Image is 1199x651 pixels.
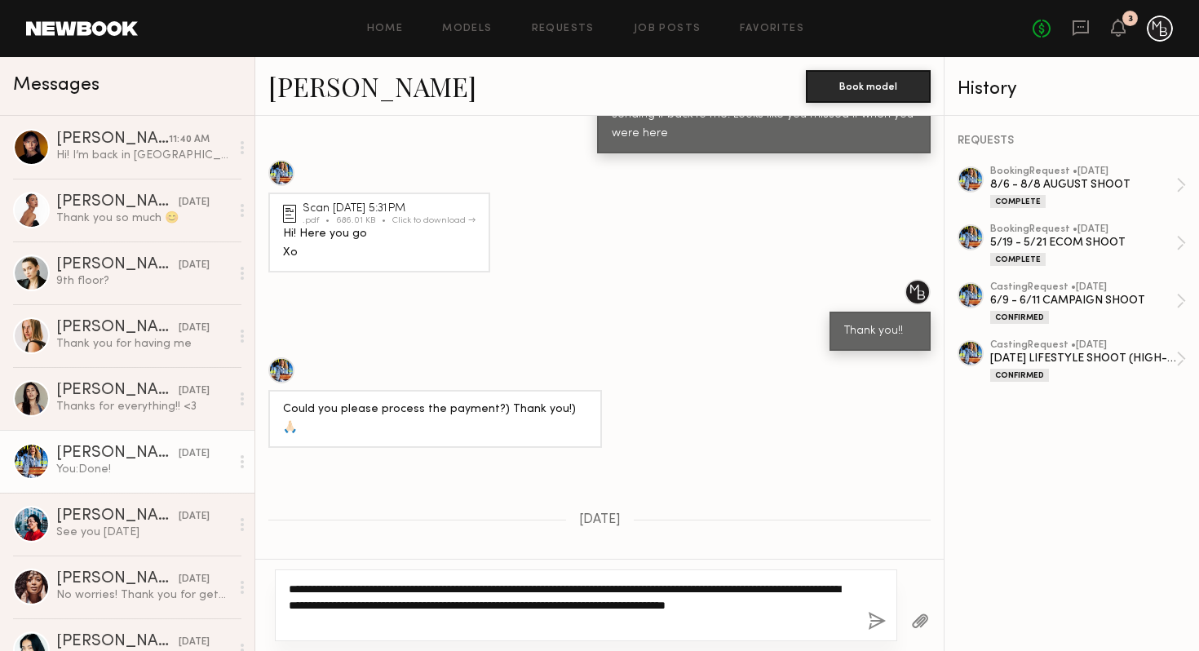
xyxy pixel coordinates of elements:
div: Hi! I’m back in [GEOGRAPHIC_DATA] and open to work and new projects! Feel free to reach out if yo... [56,148,230,163]
div: 9th floor? [56,273,230,289]
div: 8/6 - 8/8 AUGUST SHOOT [990,177,1176,193]
div: [PERSON_NAME] [56,131,169,148]
div: [DATE] [179,509,210,525]
a: Book model [806,78,931,92]
div: Confirmed [990,369,1049,382]
a: Scan [DATE] 5:31 PM.pdf686.01 KBClick to download [283,203,480,225]
a: Models [442,24,492,34]
span: Messages [13,76,100,95]
a: bookingRequest •[DATE]8/6 - 8/8 AUGUST SHOOTComplete [990,166,1186,208]
div: [DATE] LIFESTYLE SHOOT (HIGH-END MATERNITY BRAND) [990,351,1176,366]
div: Complete [990,253,1046,266]
div: History [958,80,1186,99]
a: Requests [532,24,595,34]
div: No worries! Thank you for getting back to me. Wishing you all the best! [56,587,230,603]
div: Thank you so much 😊 [56,210,230,226]
div: Thank you!! [844,322,916,341]
a: [PERSON_NAME] [268,69,476,104]
div: 5/19 - 5/21 ECOM SHOOT [990,235,1176,250]
div: [DATE] [179,195,210,210]
a: bookingRequest •[DATE]5/19 - 5/21 ECOM SHOOTComplete [990,224,1186,266]
div: [PERSON_NAME] [56,508,179,525]
div: [PERSON_NAME] [56,634,179,650]
div: .pdf [303,216,336,225]
div: [DATE] [179,383,210,399]
div: Hi [PERSON_NAME], do you mind signing this and sending it back to me. Looks like you missed it wh... [612,87,916,144]
button: Book model [806,70,931,103]
div: booking Request • [DATE] [990,224,1176,235]
div: Scan [DATE] 5:31 PM [303,203,480,215]
div: 686.01 KB [336,216,392,225]
a: castingRequest •[DATE][DATE] LIFESTYLE SHOOT (HIGH-END MATERNITY BRAND)Confirmed [990,340,1186,382]
span: [DATE] [579,513,621,527]
div: booking Request • [DATE] [990,166,1176,177]
div: [DATE] [179,446,210,462]
div: [PERSON_NAME] [56,257,179,273]
div: [PERSON_NAME] [56,445,179,462]
div: See you [DATE] [56,525,230,540]
div: You: Done! [56,462,230,477]
div: 3 [1128,15,1133,24]
div: Hi! Here you go Xo [283,225,476,263]
div: [PERSON_NAME] [56,194,179,210]
div: [PERSON_NAME] [56,571,179,587]
a: castingRequest •[DATE]6/9 - 6/11 CAMPAIGN SHOOTConfirmed [990,282,1186,324]
div: Thanks for everything!! <3 [56,399,230,414]
div: casting Request • [DATE] [990,340,1176,351]
a: Home [367,24,404,34]
div: [DATE] [179,635,210,650]
div: [PERSON_NAME] [56,320,179,336]
div: casting Request • [DATE] [990,282,1176,293]
div: REQUESTS [958,135,1186,147]
div: 6/9 - 6/11 CAMPAIGN SHOOT [990,293,1176,308]
div: [DATE] [179,572,210,587]
div: Complete [990,195,1046,208]
div: [PERSON_NAME] [56,383,179,399]
div: [DATE] [179,258,210,273]
div: Confirmed [990,311,1049,324]
a: Job Posts [634,24,701,34]
div: 11:40 AM [169,132,210,148]
div: Thank you for having me [56,336,230,352]
a: Favorites [740,24,804,34]
div: [DATE] [179,321,210,336]
div: Click to download [392,216,476,225]
div: Could you please process the payment?) Thank you!)🙏🏻 [283,401,587,438]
